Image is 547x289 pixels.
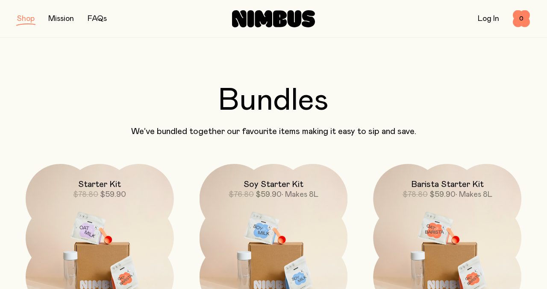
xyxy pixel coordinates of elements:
[478,15,499,23] a: Log In
[256,191,282,199] span: $59.90
[88,15,107,23] a: FAQs
[17,126,530,137] p: We’ve bundled together our favourite items making it easy to sip and save.
[229,191,254,199] span: $76.80
[17,85,530,116] h2: Bundles
[282,191,318,199] span: • Makes 8L
[244,179,303,190] h2: Soy Starter Kit
[48,15,74,23] a: Mission
[100,191,126,199] span: $59.90
[78,179,121,190] h2: Starter Kit
[73,191,98,199] span: $78.80
[456,191,492,199] span: • Makes 8L
[429,191,456,199] span: $59.90
[403,191,428,199] span: $78.80
[513,10,530,27] button: 0
[411,179,484,190] h2: Barista Starter Kit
